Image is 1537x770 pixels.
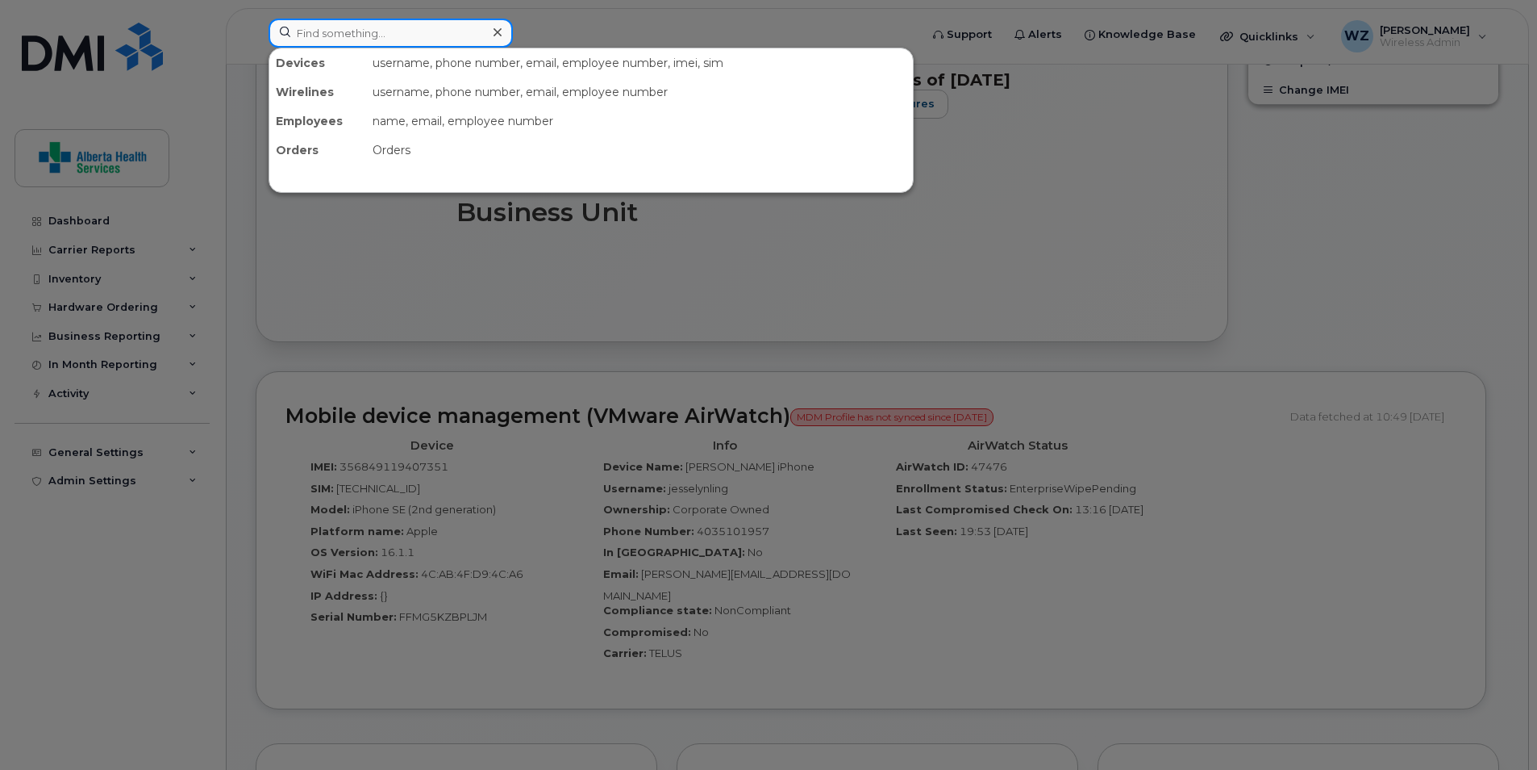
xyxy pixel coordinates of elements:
[366,48,913,77] div: username, phone number, email, employee number, imei, sim
[269,107,366,136] div: Employees
[269,19,513,48] input: Find something...
[269,48,366,77] div: Devices
[366,136,913,165] div: Orders
[269,77,366,107] div: Wirelines
[269,136,366,165] div: Orders
[366,77,913,107] div: username, phone number, email, employee number
[366,107,913,136] div: name, email, employee number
